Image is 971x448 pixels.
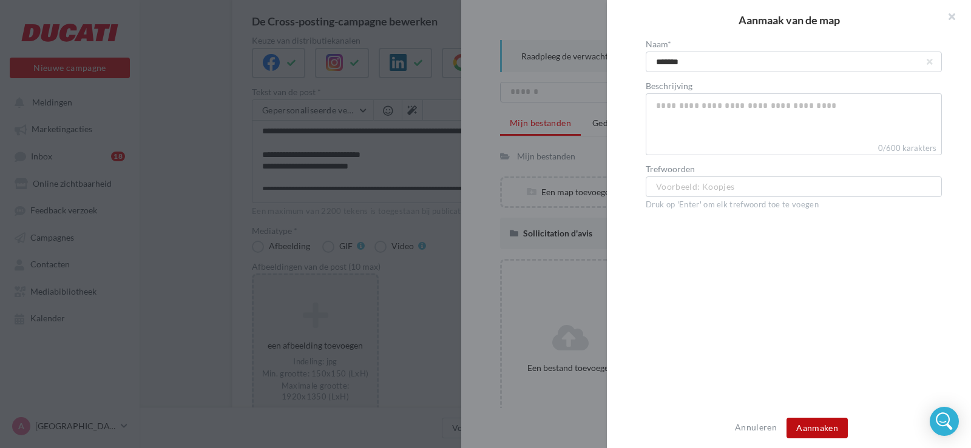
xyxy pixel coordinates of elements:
div: Druk op 'Enter' om elk trefwoord toe te voegen [646,199,942,210]
label: Naam* [646,40,942,48]
label: Trefwoorden [646,165,942,173]
label: Beschrijving [646,82,942,90]
label: 0/600 karakters [646,142,942,155]
button: Aanmaken [787,418,848,438]
div: Open Intercom Messenger [930,407,959,436]
button: Annuleren [730,420,782,435]
h2: Aanmaak van de map [626,15,952,25]
span: Voorbeeld: Koopjes [656,180,734,193]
